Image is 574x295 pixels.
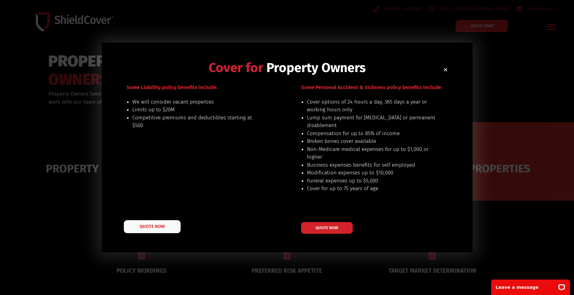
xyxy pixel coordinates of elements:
[307,114,436,130] li: Lump sum payment for [MEDICAL_DATA] or permanent disablement
[443,67,448,72] a: Close
[307,177,436,185] li: Funeral expenses up to $5,000
[209,60,263,75] span: Cover for
[132,98,261,106] li: We will consider vacant properties
[307,145,436,161] li: Non-Medicare medical expenses for up to $1,000 or higher
[307,185,436,193] li: Cover for up to 75 years of age
[316,226,338,230] span: QUOTE NOW
[140,224,164,229] span: QUOTE NOW
[307,169,436,177] li: Modification expenses up to $10,000
[307,161,436,169] li: Business expenses benefits for self employed
[126,84,217,91] span: Some Liability policy benefits include:
[307,98,436,114] li: Cover options of 24 hours a day, 365 days a year or working hours only
[132,114,261,130] li: Competitive premiums and deductibles starting at $500
[487,276,574,295] iframe: LiveChat chat widget
[124,220,181,233] a: QUOTE NOW
[266,60,366,75] span: Property Owners
[301,222,353,234] a: QUOTE NOW
[132,106,261,114] li: Limits up to $20M
[307,130,436,138] li: Compensation for up to 85% of income
[301,84,442,91] span: Some Personal Accident & Sickness policy benefits include:
[307,137,436,145] li: Broken bones cover available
